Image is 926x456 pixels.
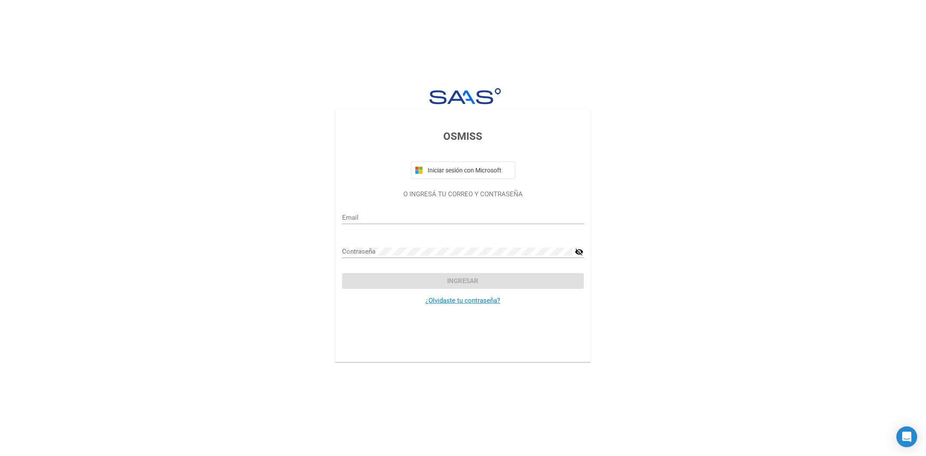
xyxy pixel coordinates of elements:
[342,129,584,144] h3: OSMISS
[342,273,584,289] button: Ingresar
[426,167,511,174] span: Iniciar sesión con Microsoft
[342,189,584,199] p: O INGRESÁ TU CORREO Y CONTRASEÑA
[426,297,501,304] a: ¿Olvidaste tu contraseña?
[575,247,584,257] mat-icon: visibility_off
[448,277,479,285] span: Ingresar
[411,162,515,179] button: Iniciar sesión con Microsoft
[896,426,917,447] div: Open Intercom Messenger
